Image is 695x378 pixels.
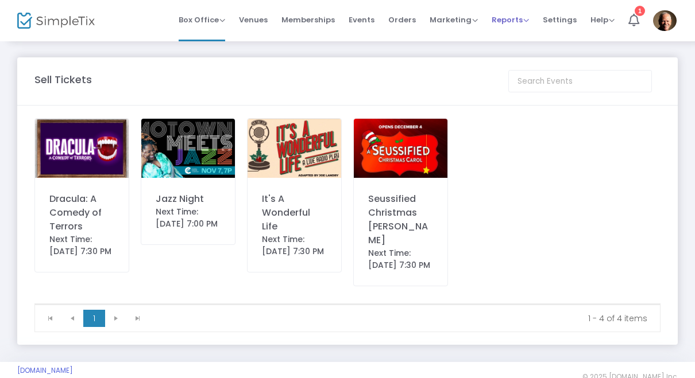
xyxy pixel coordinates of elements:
kendo-pager-info: 1 - 4 of 4 items [157,313,647,324]
img: IMG8342.jpeg [35,119,129,178]
input: Search Events [508,70,652,92]
m-panel-title: Sell Tickets [34,72,92,87]
span: Settings [543,5,577,34]
span: Venues [239,5,268,34]
span: Events [349,5,374,34]
div: Next Time: [DATE] 7:30 PM [49,233,114,258]
span: Memberships [281,5,335,34]
img: 638927006381197525IMG0803.png [141,119,235,178]
img: IMG0031.jpeg [354,119,447,178]
div: 1 [635,6,645,16]
div: Seussified Christmas [PERSON_NAME] [368,192,433,247]
span: Marketing [430,14,478,25]
div: It's A Wonderful Life [262,192,327,233]
div: Next Time: [DATE] 7:00 PM [156,206,221,230]
span: Help [590,14,615,25]
div: Jazz Night [156,192,221,206]
div: Dracula: A Comedy of Terrors [49,192,114,233]
img: 638914806454820107IMG0205.jpeg [248,119,341,178]
span: Reports [492,14,529,25]
span: Page 1 [83,310,105,327]
span: Box Office [179,14,225,25]
div: Data table [35,304,660,305]
div: Next Time: [DATE] 7:30 PM [262,233,327,258]
a: [DOMAIN_NAME] [17,366,73,375]
div: Next Time: [DATE] 7:30 PM [368,247,433,271]
span: Orders [388,5,416,34]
